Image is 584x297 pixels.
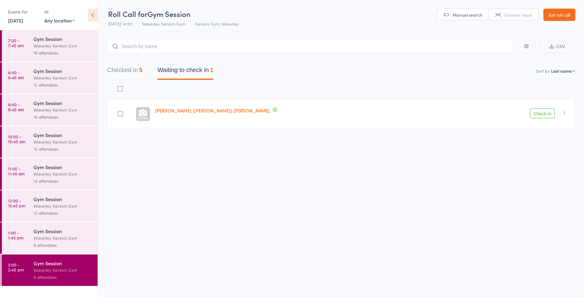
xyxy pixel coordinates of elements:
span: Roll Call for [108,9,147,19]
div: Waverley Seniors Gym [34,42,92,49]
div: Gym Session [34,228,92,234]
span: Gym Session [147,9,191,19]
div: 16 attendees [34,49,92,56]
time: 12:00 - 12:45 pm [8,198,26,208]
a: 10:00 -10:45 amGym SessionWaverley Seniors Gym15 attendees [2,126,98,158]
div: Waverley Seniors Gym [34,138,92,145]
span: Scanner input [504,12,532,18]
a: [DATE] [8,17,23,24]
div: Waverley Seniors Gym [34,106,92,113]
div: Gym Session [34,260,92,266]
button: Waiting to check in1 [157,63,213,80]
a: 2:00 -2:45 pmGym SessionWaverley Seniors Gym6 attendees [2,254,98,286]
time: 11:00 - 11:45 am [8,166,25,176]
label: Sort by [536,68,550,74]
span: [DATE] 14:00 [108,21,132,27]
div: 6 attendees [34,274,92,281]
time: 7:00 - 7:45 am [8,38,24,48]
a: Exit roll call [543,9,575,21]
a: 7:00 -7:45 amGym SessionWaverley Seniors Gym16 attendees [2,30,98,62]
a: 12:00 -12:45 pmGym SessionWaverley Seniors Gym13 attendees [2,190,98,222]
div: 13 attendees [34,210,92,217]
div: Gym Session [34,100,92,106]
div: 5 [139,67,143,73]
div: Gym Session [34,164,92,170]
div: Waverley Seniors Gym [34,202,92,210]
time: 9:00 - 9:45 am [8,102,24,112]
div: 14 attendees [34,177,92,185]
div: Waverley Seniors Gym [34,74,92,81]
button: Checked in5 [107,63,143,80]
div: 1 [210,67,213,73]
a: 11:00 -11:45 amGym SessionWaverley Seniors Gym14 attendees [2,158,98,190]
div: Any location [44,17,75,24]
a: 9:00 -9:45 amGym SessionWaverley Seniors Gym16 attendees [2,94,98,126]
div: Waverley Seniors Gym [34,234,92,242]
div: 9 attendees [34,242,92,249]
div: Waverley Seniors Gym [34,170,92,177]
div: 15 attendees [34,145,92,153]
span: Seniors Gym Waverley [195,21,239,27]
div: Gym Session [34,132,92,138]
button: CSV [540,40,575,53]
time: 8:00 - 8:45 am [8,70,24,80]
div: 12 attendees [34,81,92,88]
time: 2:00 - 2:45 pm [8,262,24,272]
button: Check in [530,108,555,118]
a: 1:00 -1:45 pmGym SessionWaverley Seniors Gym9 attendees [2,222,98,254]
a: [PERSON_NAME] ([PERSON_NAME]) [PERSON_NAME] [155,107,270,114]
a: 8:00 -8:45 amGym SessionWaverley Seniors Gym12 attendees [2,62,98,94]
div: Waverley Seniors Gym [34,266,92,274]
div: Events for [8,7,38,17]
time: 10:00 - 10:45 am [8,134,26,144]
div: At [44,7,75,17]
div: Gym Session [34,67,92,74]
time: 1:00 - 1:45 pm [8,230,23,240]
div: 16 attendees [34,113,92,120]
input: Search by name [107,39,513,54]
div: Last name [551,68,572,74]
span: Manual search [453,12,482,18]
span: Waverley Seniors Gym [142,21,186,27]
div: Gym Session [34,196,92,202]
div: Gym Session [34,35,92,42]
